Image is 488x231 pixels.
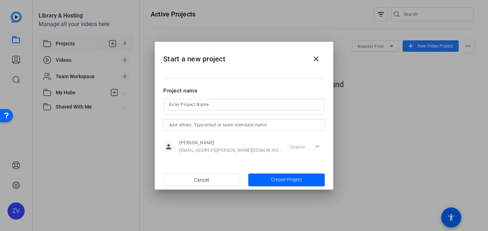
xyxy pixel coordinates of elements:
[179,147,282,153] span: [EMAIL_ADDRESS][PERSON_NAME][DOMAIN_NAME]
[169,121,319,129] input: Add others: Type email or team members name
[155,42,333,71] h2: Start a new project
[163,174,240,186] button: Cancel
[194,173,209,187] span: Cancel
[179,140,282,146] span: [PERSON_NAME]
[163,87,325,95] div: Project name
[163,141,174,152] mat-icon: person
[312,55,320,63] mat-icon: close
[169,100,319,109] input: Enter Project Name
[271,176,302,184] span: Create Project
[248,174,325,186] button: Create Project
